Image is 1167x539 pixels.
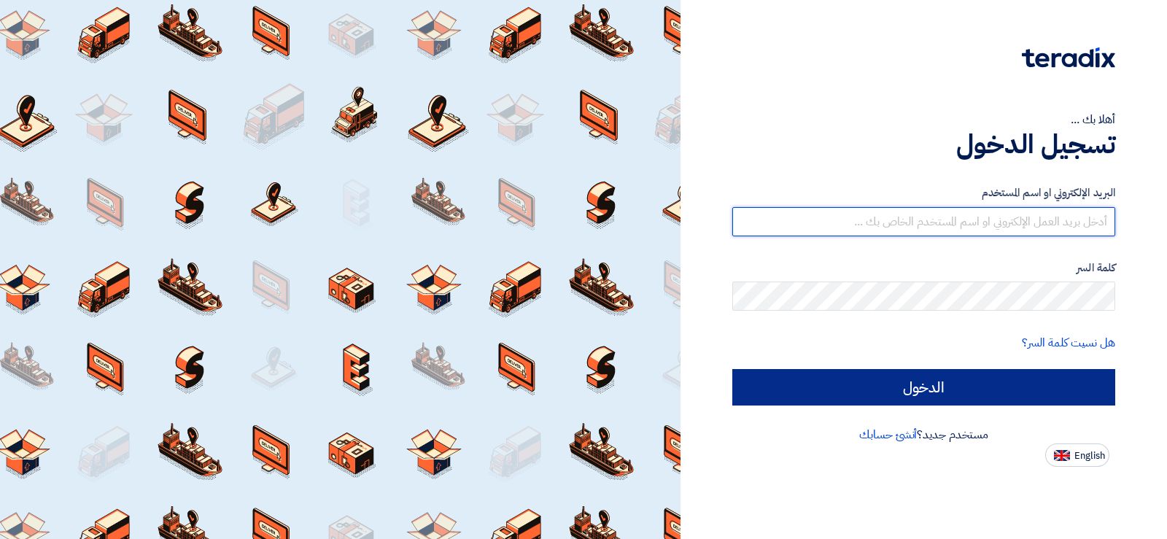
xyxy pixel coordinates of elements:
[1054,450,1070,461] img: en-US.png
[859,426,917,443] a: أنشئ حسابك
[732,369,1115,406] input: الدخول
[732,207,1115,236] input: أدخل بريد العمل الإلكتروني او اسم المستخدم الخاص بك ...
[732,185,1115,201] label: البريد الإلكتروني او اسم المستخدم
[1074,451,1105,461] span: English
[1045,443,1109,467] button: English
[732,111,1115,128] div: أهلا بك ...
[732,260,1115,276] label: كلمة السر
[1022,334,1115,352] a: هل نسيت كلمة السر؟
[732,426,1115,443] div: مستخدم جديد؟
[732,128,1115,160] h1: تسجيل الدخول
[1022,47,1115,68] img: Teradix logo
